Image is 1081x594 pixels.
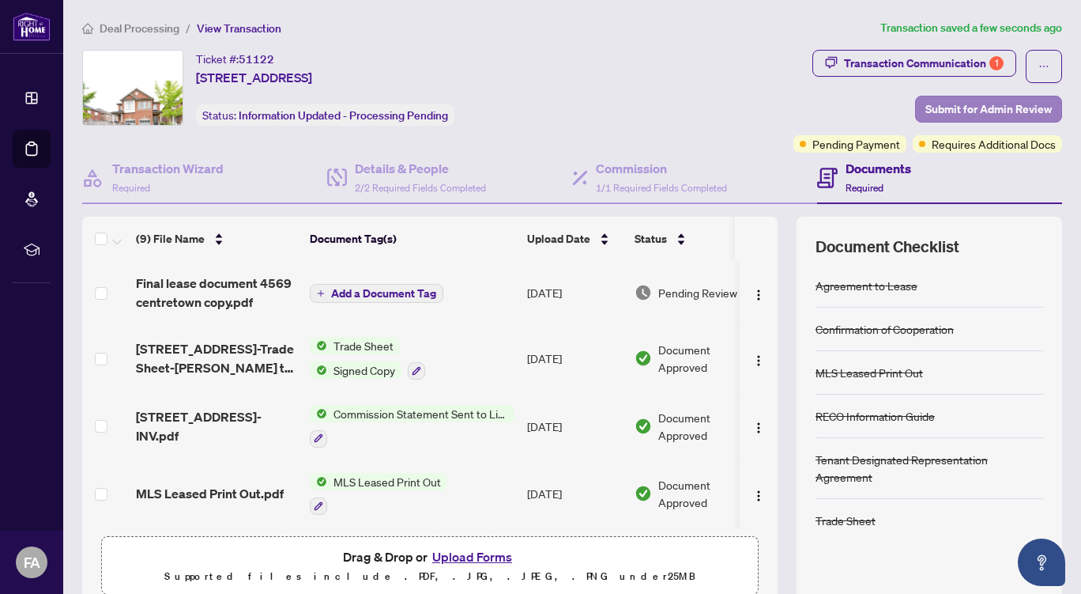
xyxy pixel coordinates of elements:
span: Pending Payment [812,135,900,153]
span: Drag & Drop or [343,547,517,567]
li: / [186,19,190,37]
img: IMG-W12345307_1.jpg [83,51,183,125]
span: home [82,23,93,34]
th: (9) File Name [130,217,303,261]
td: [DATE] [521,324,628,392]
span: Required [846,182,883,194]
td: [DATE] [521,460,628,528]
img: Logo [752,354,765,367]
div: Status: [196,104,454,126]
div: Confirmation of Cooperation [815,320,954,338]
span: Submit for Admin Review [925,96,1052,122]
span: Document Approved [658,476,756,511]
img: Document Status [635,418,652,435]
span: Document Approved [658,409,756,444]
div: RECO Information Guide [815,407,935,425]
div: Trade Sheet [815,512,876,529]
span: Pending Review [658,284,737,301]
span: MLS Leased Print Out [327,473,447,490]
img: Document Status [635,284,652,301]
button: Status IconTrade SheetStatus IconSigned Copy [310,337,425,380]
img: Logo [752,490,765,502]
img: Status Icon [310,361,327,379]
div: Transaction Communication [844,51,1004,76]
span: 51122 [239,52,274,66]
button: Logo [746,280,771,305]
th: Document Tag(s) [303,217,521,261]
div: Agreement to Lease [815,277,917,294]
span: Trade Sheet [327,337,400,354]
span: Deal Processing [100,21,179,36]
span: Final lease document 4569 centretown copy.pdf [136,274,297,312]
span: 2/2 Required Fields Completed [355,182,486,194]
div: 1 [989,56,1004,70]
img: Document Status [635,485,652,502]
span: View Transaction [197,21,281,36]
button: Logo [746,414,771,439]
th: Upload Date [521,217,628,261]
span: Document Checklist [815,236,959,258]
button: Open asap [1018,539,1065,586]
img: Status Icon [310,473,327,490]
td: [DATE] [521,261,628,324]
span: plus [317,289,325,297]
article: Transaction saved a few seconds ago [880,19,1062,37]
span: MLS Leased Print Out.pdf [136,484,284,503]
span: [STREET_ADDRESS]-INV.pdf [136,407,297,445]
span: Upload Date [527,230,590,248]
span: Requires Additional Docs [932,135,1056,153]
button: Submit for Admin Review [915,96,1062,123]
div: Tenant Designated Representation Agreement [815,451,1043,486]
button: Status IconMLS Leased Print Out [310,473,447,516]
img: Status Icon [310,405,327,422]
span: Document Approved [658,341,756,376]
button: Add a Document Tag [310,283,443,304]
h4: Commission [596,159,727,178]
button: Status IconCommission Statement Sent to Listing Brokerage [310,405,514,448]
span: Commission Statement Sent to Listing Brokerage [327,405,514,422]
span: [STREET_ADDRESS]-Trade Sheet-[PERSON_NAME] to Review 1.pdf [136,339,297,377]
h4: Transaction Wizard [112,159,224,178]
span: Required [112,182,150,194]
span: ellipsis [1038,61,1049,72]
span: Information Updated - Processing Pending [239,108,448,123]
img: Logo [752,289,765,301]
h4: Details & People [355,159,486,178]
span: [STREET_ADDRESS] [196,68,312,87]
h4: Documents [846,159,911,178]
button: Transaction Communication1 [812,50,1016,77]
button: Logo [746,481,771,506]
span: Add a Document Tag [331,288,436,299]
div: MLS Leased Print Out [815,364,923,381]
img: Document Status [635,350,652,367]
td: [DATE] [521,392,628,460]
th: Status [628,217,763,261]
span: (9) File Name [136,230,205,248]
span: 1/1 Required Fields Completed [596,182,727,194]
div: Ticket #: [196,50,274,68]
button: Add a Document Tag [310,284,443,303]
img: Status Icon [310,337,327,354]
span: Signed Copy [327,361,401,379]
button: Logo [746,346,771,371]
span: FA [24,551,40,573]
p: Supported files include .PDF, .JPG, .JPEG, .PNG under 25 MB [111,567,748,586]
img: logo [13,12,51,41]
button: Upload Forms [428,547,517,567]
span: Status [635,230,667,248]
img: Logo [752,422,765,434]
